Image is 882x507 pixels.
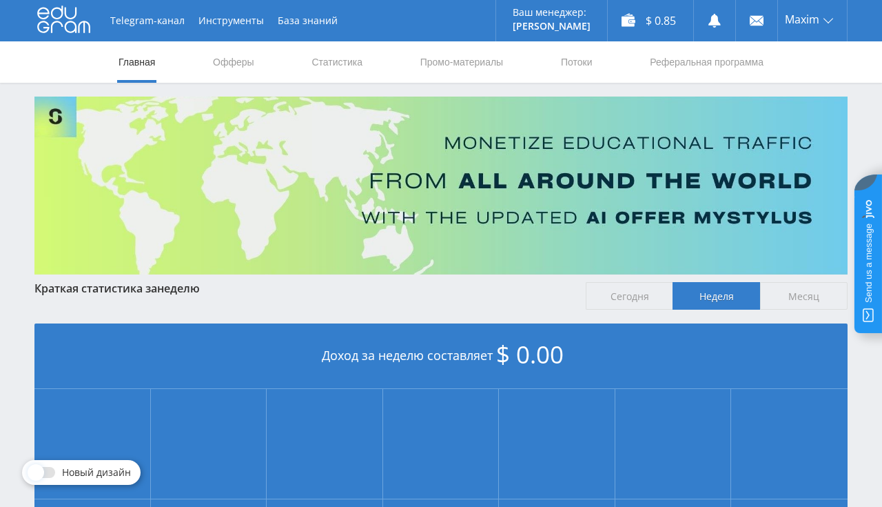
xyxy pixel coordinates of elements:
[62,467,131,478] span: Новый дизайн
[117,41,156,83] a: Главная
[157,281,200,296] span: неделю
[785,14,819,25] span: Maxim
[513,7,591,18] p: Ваш менеджер:
[760,282,848,310] span: Месяц
[648,41,765,83] a: Реферальная программа
[34,97,848,275] img: Banner
[419,41,504,83] a: Промо-материалы
[513,21,591,32] p: [PERSON_NAME]
[212,41,256,83] a: Офферы
[310,41,364,83] a: Статистика
[586,282,673,310] span: Сегодня
[34,324,848,389] div: Доход за неделю составляет
[673,282,760,310] span: Неделя
[496,338,564,370] span: $ 0.00
[560,41,594,83] a: Потоки
[34,282,572,295] div: Краткая статистика за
